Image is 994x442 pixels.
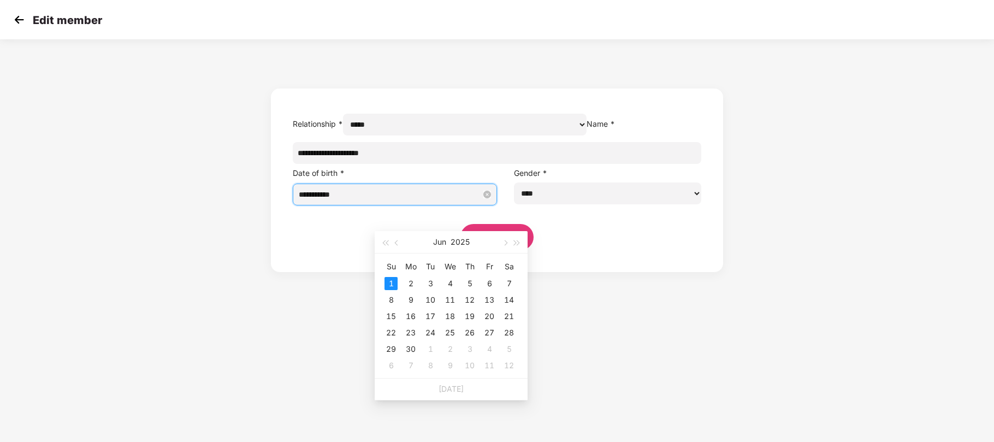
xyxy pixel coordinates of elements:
[499,357,519,374] td: 2025-07-12
[463,359,476,372] div: 10
[483,310,496,323] div: 20
[480,325,499,341] td: 2025-06-27
[381,308,401,325] td: 2025-06-15
[381,292,401,308] td: 2025-06-08
[433,231,446,253] button: Jun
[483,293,496,307] div: 13
[384,310,398,323] div: 15
[460,224,534,250] button: Save
[483,277,496,290] div: 6
[480,292,499,308] td: 2025-06-13
[460,275,480,292] td: 2025-06-05
[480,258,499,275] th: Fr
[483,359,496,372] div: 11
[384,343,398,356] div: 29
[480,308,499,325] td: 2025-06-20
[502,277,516,290] div: 7
[404,343,417,356] div: 30
[499,275,519,292] td: 2025-06-07
[421,258,440,275] th: Tu
[381,325,401,341] td: 2025-06-22
[499,325,519,341] td: 2025-06-28
[424,343,437,356] div: 1
[460,258,480,275] th: Th
[502,359,516,372] div: 12
[463,326,476,339] div: 26
[381,341,401,357] td: 2025-06-29
[421,341,440,357] td: 2025-07-01
[480,357,499,374] td: 2025-07-11
[440,357,460,374] td: 2025-07-09
[440,341,460,357] td: 2025-07-02
[424,326,437,339] div: 24
[381,258,401,275] th: Su
[293,168,345,178] label: Date of birth *
[443,277,457,290] div: 4
[421,292,440,308] td: 2025-06-10
[440,325,460,341] td: 2025-06-25
[404,326,417,339] div: 23
[502,310,516,323] div: 21
[460,341,480,357] td: 2025-07-03
[33,14,102,27] p: Edit member
[480,341,499,357] td: 2025-07-04
[384,293,398,307] div: 8
[440,258,460,275] th: We
[440,292,460,308] td: 2025-06-11
[463,310,476,323] div: 19
[514,168,547,178] label: Gender *
[443,310,457,323] div: 18
[443,326,457,339] div: 25
[460,292,480,308] td: 2025-06-12
[483,191,491,198] span: close-circle
[401,258,421,275] th: Mo
[11,11,27,28] img: svg+xml;base64,PHN2ZyB4bWxucz0iaHR0cDovL3d3dy53My5vcmcvMjAwMC9zdmciIHdpZHRoPSIzMCIgaGVpZ2h0PSIzMC...
[443,343,457,356] div: 2
[404,359,417,372] div: 7
[502,293,516,307] div: 14
[381,275,401,292] td: 2025-06-01
[404,293,417,307] div: 9
[499,258,519,275] th: Sa
[424,310,437,323] div: 17
[451,231,470,253] button: 2025
[401,341,421,357] td: 2025-06-30
[587,119,615,128] label: Name *
[384,277,398,290] div: 1
[384,359,398,372] div: 6
[499,308,519,325] td: 2025-06-21
[463,293,476,307] div: 12
[439,384,464,393] a: [DATE]
[401,275,421,292] td: 2025-06-02
[499,292,519,308] td: 2025-06-14
[401,308,421,325] td: 2025-06-16
[424,293,437,307] div: 10
[440,308,460,325] td: 2025-06-18
[424,277,437,290] div: 3
[463,277,476,290] div: 5
[421,357,440,374] td: 2025-07-08
[293,119,343,128] label: Relationship *
[401,325,421,341] td: 2025-06-23
[421,325,440,341] td: 2025-06-24
[460,325,480,341] td: 2025-06-26
[401,357,421,374] td: 2025-07-07
[483,343,496,356] div: 4
[421,308,440,325] td: 2025-06-17
[443,359,457,372] div: 9
[443,293,457,307] div: 11
[384,326,398,339] div: 22
[440,275,460,292] td: 2025-06-04
[404,277,417,290] div: 2
[381,357,401,374] td: 2025-07-06
[499,341,519,357] td: 2025-07-05
[401,292,421,308] td: 2025-06-09
[460,357,480,374] td: 2025-07-10
[483,326,496,339] div: 27
[502,326,516,339] div: 28
[424,359,437,372] div: 8
[404,310,417,323] div: 16
[421,275,440,292] td: 2025-06-03
[480,275,499,292] td: 2025-06-06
